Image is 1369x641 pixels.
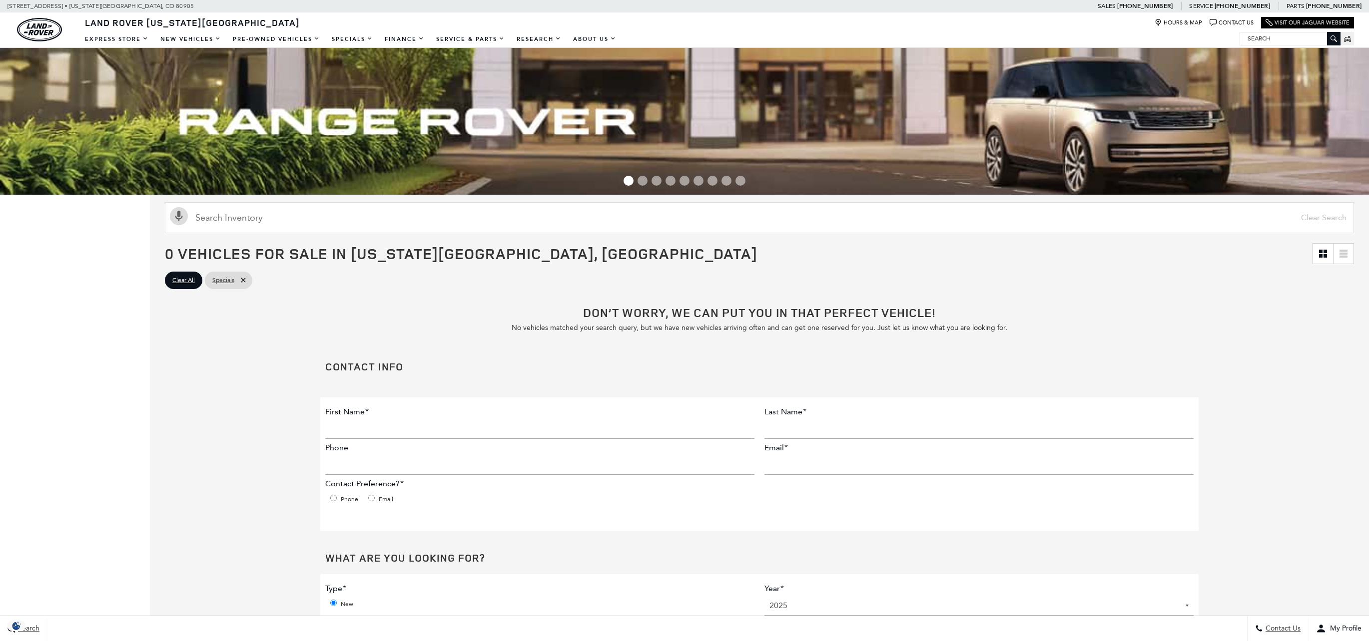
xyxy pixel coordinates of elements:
[325,479,404,488] label: Contact Preference?
[666,176,676,186] span: Go to slide 4
[325,407,369,416] label: First Name
[1098,2,1116,9] span: Sales
[1306,2,1362,10] a: [PHONE_NUMBER]
[1117,2,1173,10] a: [PHONE_NUMBER]
[325,361,1194,372] h2: Contact Info
[154,30,227,48] a: New Vehicles
[379,496,393,503] label: Email
[79,16,306,28] a: Land Rover [US_STATE][GEOGRAPHIC_DATA]
[165,202,1354,233] input: Search Inventory
[5,621,28,631] section: Click to Open Cookie Consent Modal
[1215,2,1270,10] a: [PHONE_NUMBER]
[165,243,757,264] span: 0 Vehicles for Sale in [US_STATE][GEOGRAPHIC_DATA], [GEOGRAPHIC_DATA]
[1155,19,1202,26] a: Hours & Map
[430,30,511,48] a: Service & Parts
[1210,19,1254,26] a: Contact Us
[735,176,745,186] span: Go to slide 9
[172,274,195,287] span: Clear All
[326,30,379,48] a: Specials
[567,30,622,48] a: About Us
[693,176,703,186] span: Go to slide 6
[320,323,1199,332] p: No vehicles matched your search query, but we have new vehicles arriving often and can get one re...
[652,176,662,186] span: Go to slide 3
[17,18,62,41] img: Land Rover
[212,274,234,287] span: Specials
[325,584,346,593] label: Type
[1266,19,1350,26] a: Visit Our Jaguar Website
[325,443,348,452] label: Phone
[707,176,717,186] span: Go to slide 7
[341,496,358,503] label: Phone
[764,584,784,593] label: Year
[79,30,622,48] nav: Main Navigation
[638,176,648,186] span: Go to slide 2
[5,621,28,631] img: Opt-Out Icon
[624,176,634,186] span: Go to slide 1
[17,18,62,41] a: land-rover
[227,30,326,48] a: Pre-Owned Vehicles
[79,30,154,48] a: EXPRESS STORE
[1326,625,1362,633] span: My Profile
[1287,2,1305,9] span: Parts
[764,407,806,416] label: Last Name
[341,601,353,608] label: New
[7,2,194,9] a: [STREET_ADDRESS] • [US_STATE][GEOGRAPHIC_DATA], CO 80905
[764,443,788,452] label: Email
[1240,32,1340,44] input: Search
[379,30,430,48] a: Finance
[325,553,1194,563] h2: What Are You Looking For?
[511,30,567,48] a: Research
[170,207,188,225] svg: Click to toggle on voice search
[1263,625,1301,633] span: Contact Us
[85,16,300,28] span: Land Rover [US_STATE][GEOGRAPHIC_DATA]
[1189,2,1213,9] span: Service
[680,176,689,186] span: Go to slide 5
[721,176,731,186] span: Go to slide 8
[320,307,1199,319] h2: Don’t worry, we can put you in that perfect vehicle!
[1309,616,1369,641] button: Open user profile menu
